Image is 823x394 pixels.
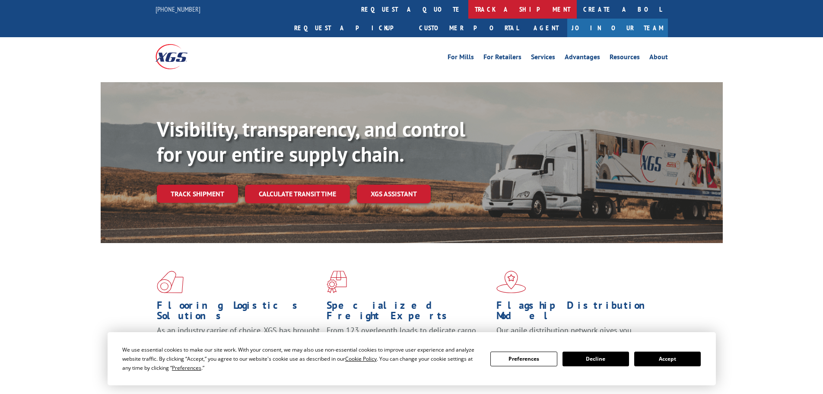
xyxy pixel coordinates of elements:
a: Resources [610,54,640,63]
a: Advantages [565,54,600,63]
p: From 123 overlength loads to delicate cargo, our experienced staff knows the best way to move you... [327,325,490,364]
a: About [649,54,668,63]
span: As an industry carrier of choice, XGS has brought innovation and dedication to flooring logistics... [157,325,320,356]
a: Customer Portal [413,19,525,37]
img: xgs-icon-flagship-distribution-model-red [496,271,526,293]
a: For Mills [448,54,474,63]
div: We use essential cookies to make our site work. With your consent, we may also use non-essential ... [122,345,480,372]
img: xgs-icon-total-supply-chain-intelligence-red [157,271,184,293]
b: Visibility, transparency, and control for your entire supply chain. [157,115,465,167]
h1: Flagship Distribution Model [496,300,660,325]
a: Request a pickup [288,19,413,37]
h1: Flooring Logistics Solutions [157,300,320,325]
div: Cookie Consent Prompt [108,332,716,385]
a: Services [531,54,555,63]
img: xgs-icon-focused-on-flooring-red [327,271,347,293]
a: XGS ASSISTANT [357,185,431,203]
a: Track shipment [157,185,238,203]
button: Preferences [490,352,557,366]
h1: Specialized Freight Experts [327,300,490,325]
a: Join Our Team [567,19,668,37]
span: Preferences [172,364,201,372]
button: Accept [634,352,701,366]
a: Agent [525,19,567,37]
a: Calculate transit time [245,185,350,203]
span: Our agile distribution network gives you nationwide inventory management on demand. [496,325,655,346]
button: Decline [562,352,629,366]
a: [PHONE_NUMBER] [156,5,200,13]
a: For Retailers [483,54,521,63]
span: Cookie Policy [345,355,377,362]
